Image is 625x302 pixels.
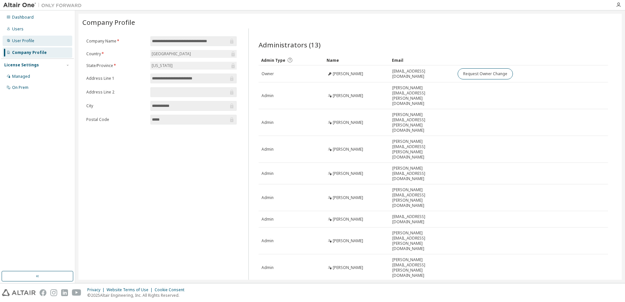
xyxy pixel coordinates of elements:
span: [EMAIL_ADDRESS][DOMAIN_NAME] [392,69,452,79]
div: Users [12,26,24,32]
span: [PERSON_NAME][EMAIL_ADDRESS][PERSON_NAME][DOMAIN_NAME] [392,112,452,133]
div: Privacy [87,287,107,293]
label: Country [86,51,146,57]
label: City [86,103,146,109]
img: linkedin.svg [61,289,68,296]
div: Website Terms of Use [107,287,155,293]
span: [PERSON_NAME] [333,217,363,222]
span: Admin [262,195,274,200]
div: [US_STATE] [150,62,237,70]
div: [US_STATE] [151,62,174,69]
img: instagram.svg [50,289,57,296]
button: Request Owner Change [458,68,513,79]
span: Admin [262,217,274,222]
label: Company Name [86,39,146,44]
span: Administrators (13) [259,40,321,49]
span: Company Profile [82,18,135,27]
span: [PERSON_NAME][EMAIL_ADDRESS][PERSON_NAME][DOMAIN_NAME] [392,139,452,160]
div: On Prem [12,85,28,90]
span: [PERSON_NAME][EMAIL_ADDRESS][PERSON_NAME][DOMAIN_NAME] [392,85,452,106]
span: [PERSON_NAME] [333,71,363,76]
span: [PERSON_NAME] [333,171,363,176]
img: Altair One [3,2,85,8]
span: Admin [262,147,274,152]
div: License Settings [4,62,39,68]
div: Name [327,55,387,65]
div: Cookie Consent [155,287,188,293]
label: Address Line 1 [86,76,146,81]
span: [PERSON_NAME][EMAIL_ADDRESS][PERSON_NAME][DOMAIN_NAME] [392,230,452,251]
label: Address Line 2 [86,90,146,95]
div: Company Profile [12,50,47,55]
img: altair_logo.svg [2,289,36,296]
div: Managed [12,74,30,79]
span: [PERSON_NAME][EMAIL_ADDRESS][PERSON_NAME][DOMAIN_NAME] [392,187,452,208]
span: Admin [262,120,274,125]
span: [PERSON_NAME] [333,195,363,200]
span: [PERSON_NAME] [333,120,363,125]
span: [EMAIL_ADDRESS][DOMAIN_NAME] [392,214,452,225]
div: [GEOGRAPHIC_DATA] [151,50,192,58]
div: [GEOGRAPHIC_DATA] [150,50,237,58]
span: [PERSON_NAME] [333,265,363,270]
span: Admin Type [261,58,285,63]
span: Admin [262,93,274,98]
div: Email [392,55,452,65]
div: User Profile [12,38,34,43]
span: [PERSON_NAME] [333,238,363,243]
span: [PERSON_NAME][EMAIL_ADDRESS][DOMAIN_NAME] [392,166,452,181]
span: Admin [262,171,274,176]
p: © 2025 Altair Engineering, Inc. All Rights Reserved. [87,293,188,298]
span: [PERSON_NAME] [333,93,363,98]
span: Admin [262,265,274,270]
span: Admin [262,238,274,243]
span: Owner [262,71,274,76]
label: State/Province [86,63,146,68]
div: Dashboard [12,15,34,20]
span: [PERSON_NAME][EMAIL_ADDRESS][PERSON_NAME][DOMAIN_NAME] [392,257,452,278]
img: facebook.svg [40,289,46,296]
label: Postal Code [86,117,146,122]
img: youtube.svg [72,289,81,296]
span: [PERSON_NAME] [333,147,363,152]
